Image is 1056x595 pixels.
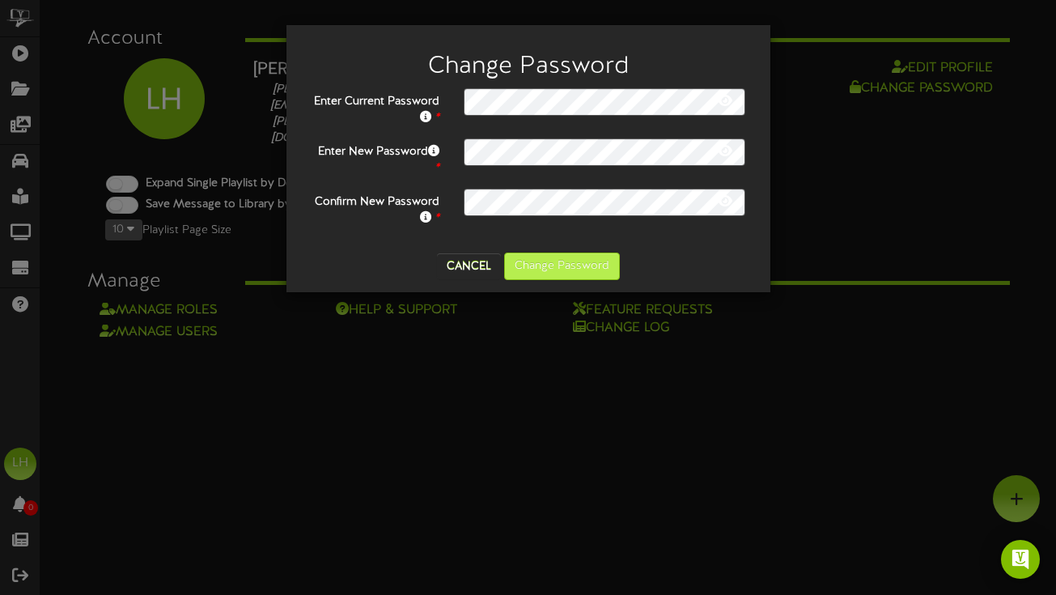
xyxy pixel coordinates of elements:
button: Cancel [437,253,501,279]
label: Enter Current Password [299,88,452,126]
button: Change Password [504,253,620,280]
div: Open Intercom Messenger [1001,540,1040,579]
h2: Change Password [311,53,746,80]
label: Enter New Password [299,138,452,176]
label: Confirm New Password [299,189,452,227]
